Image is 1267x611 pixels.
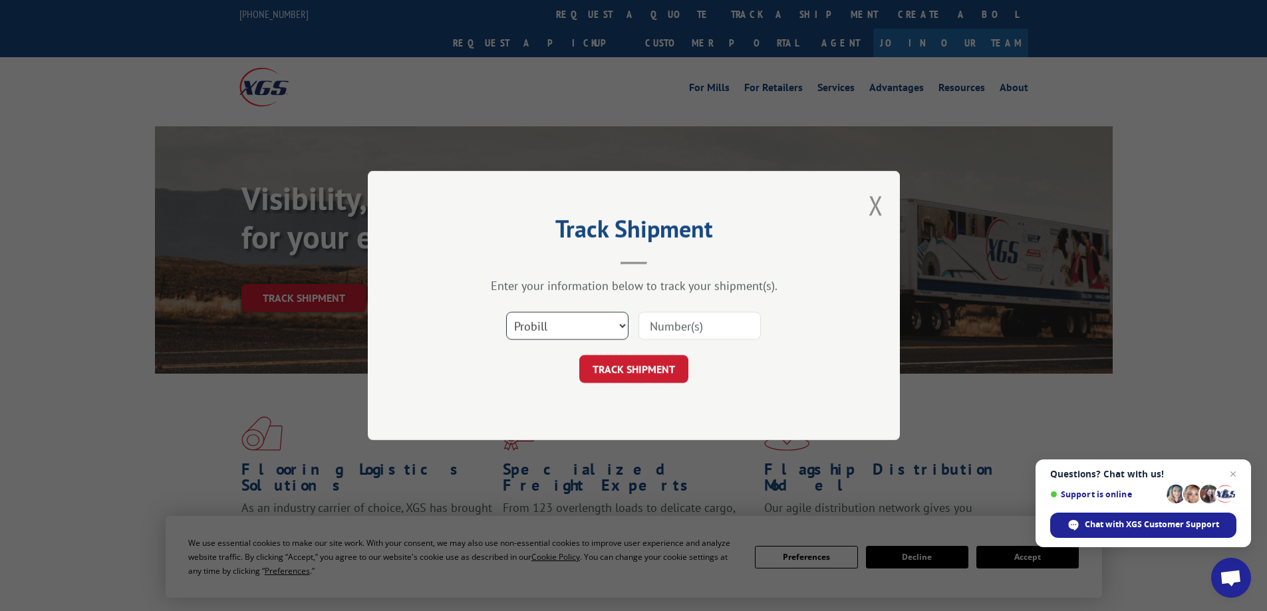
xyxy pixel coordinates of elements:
[638,312,761,340] input: Number(s)
[1050,513,1236,538] div: Chat with XGS Customer Support
[434,278,833,293] div: Enter your information below to track your shipment(s).
[1225,466,1241,482] span: Close chat
[1050,469,1236,479] span: Questions? Chat with us!
[1050,489,1162,499] span: Support is online
[1211,558,1251,598] div: Open chat
[579,355,688,383] button: TRACK SHIPMENT
[1085,519,1219,531] span: Chat with XGS Customer Support
[869,187,883,223] button: Close modal
[434,219,833,245] h2: Track Shipment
